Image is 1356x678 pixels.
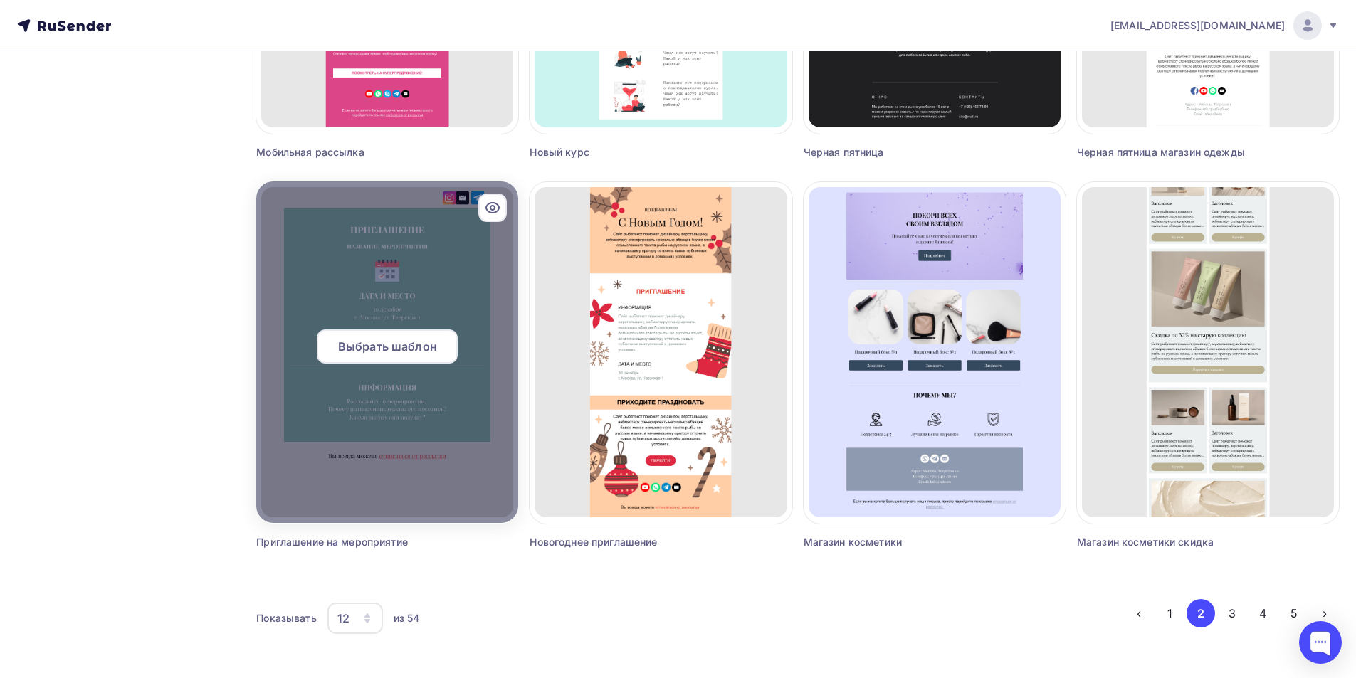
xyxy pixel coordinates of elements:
div: Черная пятница [804,145,1000,159]
div: Черная пятница магазин одежды [1077,145,1273,159]
div: Приглашение на мероприятие [256,535,453,549]
span: [EMAIL_ADDRESS][DOMAIN_NAME] [1110,18,1285,33]
div: Показывать [256,611,316,625]
button: 12 [327,602,384,635]
button: Go to previous page [1125,599,1153,627]
div: из 54 [394,611,420,625]
ul: Pagination [1125,599,1339,627]
button: Go to page 1 [1156,599,1184,627]
button: Go to page 4 [1249,599,1277,627]
div: Новый курс [530,145,726,159]
button: Go to page 5 [1280,599,1308,627]
div: 12 [337,610,349,627]
div: Магазин косметики [804,535,1000,549]
button: Go to page 2 [1187,599,1215,627]
button: Go to page 3 [1218,599,1246,627]
div: Мобильная рассылка [256,145,453,159]
div: Магазин косметики скидка [1077,535,1273,549]
button: Go to next page [1310,599,1339,627]
span: Выбрать шаблон [338,338,437,355]
a: [EMAIL_ADDRESS][DOMAIN_NAME] [1110,11,1339,40]
div: Новогоднее приглашение [530,535,726,549]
